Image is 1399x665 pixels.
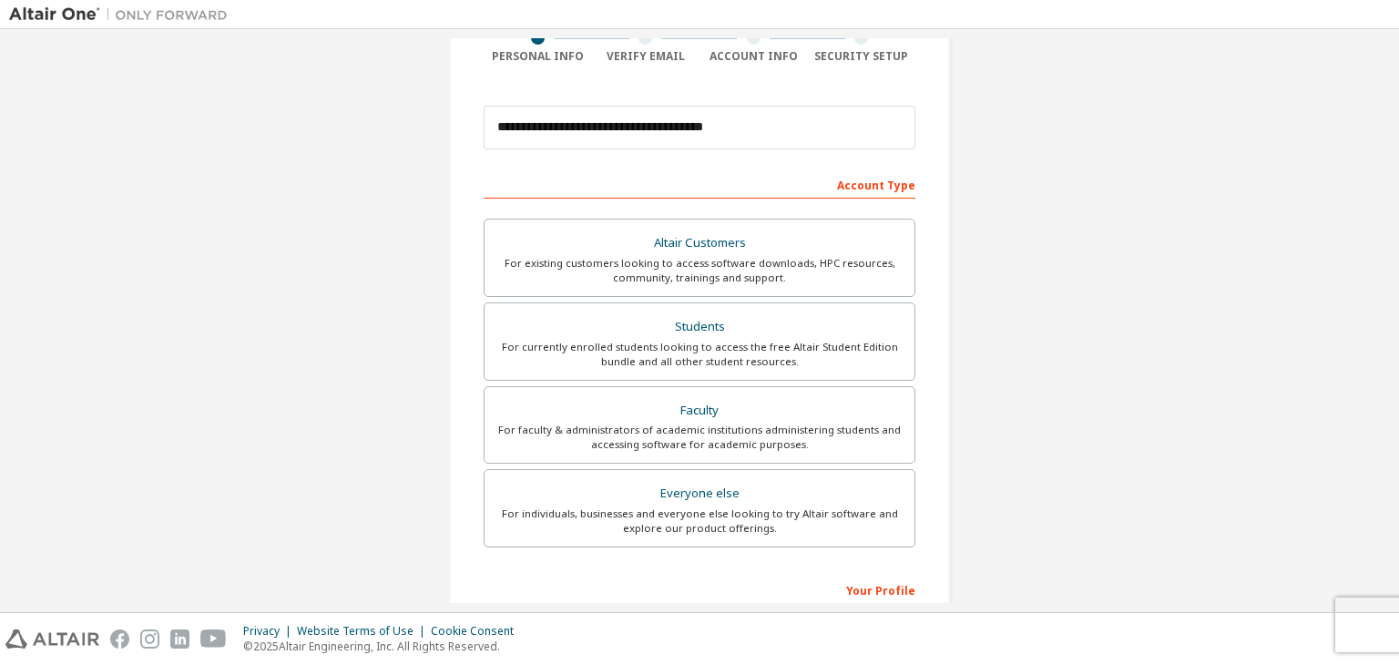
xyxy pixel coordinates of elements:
div: Cookie Consent [431,624,525,639]
div: Account Type [484,169,915,199]
p: © 2025 Altair Engineering, Inc. All Rights Reserved. [243,639,525,654]
div: Verify Email [592,49,700,64]
div: Everyone else [495,481,904,506]
img: instagram.svg [140,629,159,649]
div: Faculty [495,398,904,424]
div: For faculty & administrators of academic institutions administering students and accessing softwa... [495,423,904,452]
img: Altair One [9,5,237,24]
div: For currently enrolled students looking to access the free Altair Student Edition bundle and all ... [495,340,904,369]
div: Website Terms of Use [297,624,431,639]
div: Privacy [243,624,297,639]
div: For individuals, businesses and everyone else looking to try Altair software and explore our prod... [495,506,904,536]
div: Security Setup [808,49,916,64]
img: youtube.svg [200,629,227,649]
img: linkedin.svg [170,629,189,649]
img: altair_logo.svg [5,629,99,649]
img: facebook.svg [110,629,129,649]
div: Account Info [699,49,808,64]
div: Personal Info [484,49,592,64]
div: Your Profile [484,575,915,604]
div: For existing customers looking to access software downloads, HPC resources, community, trainings ... [495,256,904,285]
div: Students [495,314,904,340]
div: Altair Customers [495,230,904,256]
